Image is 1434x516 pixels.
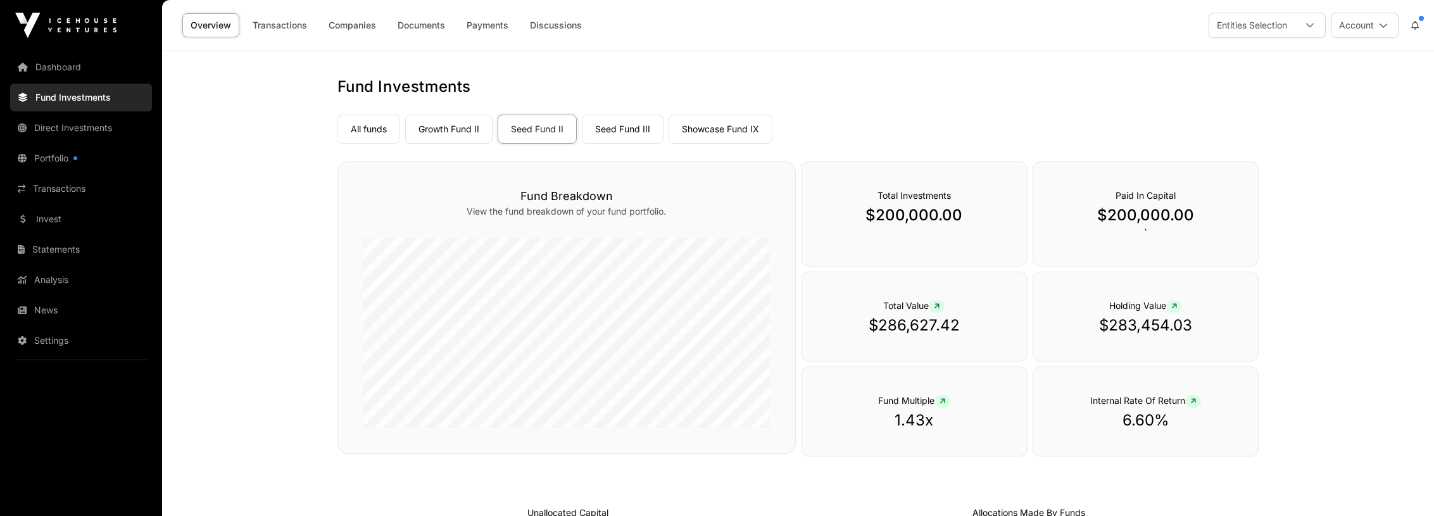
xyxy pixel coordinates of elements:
[15,13,116,38] img: Icehouse Ventures Logo
[10,114,152,142] a: Direct Investments
[10,175,152,203] a: Transactions
[10,144,152,172] a: Portfolio
[10,266,152,294] a: Analysis
[498,115,577,144] a: Seed Fund II
[582,115,664,144] a: Seed Fund III
[405,115,493,144] a: Growth Fund II
[10,296,152,324] a: News
[1116,190,1176,201] span: Paid In Capital
[1331,13,1399,38] button: Account
[1109,300,1182,311] span: Holding Value
[10,53,152,81] a: Dashboard
[337,115,400,144] a: All funds
[1090,395,1201,406] span: Internal Rate Of Return
[244,13,315,37] a: Transactions
[10,205,152,233] a: Invest
[827,410,1002,431] p: 1.43x
[389,13,453,37] a: Documents
[10,236,152,263] a: Statements
[522,13,590,37] a: Discussions
[669,115,772,144] a: Showcase Fund IX
[182,13,239,37] a: Overview
[883,300,945,311] span: Total Value
[10,84,152,111] a: Fund Investments
[877,190,951,201] span: Total Investments
[1059,315,1233,336] p: $283,454.03
[363,205,770,218] p: View the fund breakdown of your fund portfolio.
[878,395,950,406] span: Fund Multiple
[320,13,384,37] a: Companies
[1059,205,1233,225] p: $200,000.00
[1209,13,1295,37] div: Entities Selection
[363,187,770,205] h3: Fund Breakdown
[337,77,1259,97] h1: Fund Investments
[827,315,1002,336] p: $286,627.42
[458,13,517,37] a: Payments
[1059,410,1233,431] p: 6.60%
[1033,161,1259,267] div: `
[827,205,1002,225] p: $200,000.00
[10,327,152,355] a: Settings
